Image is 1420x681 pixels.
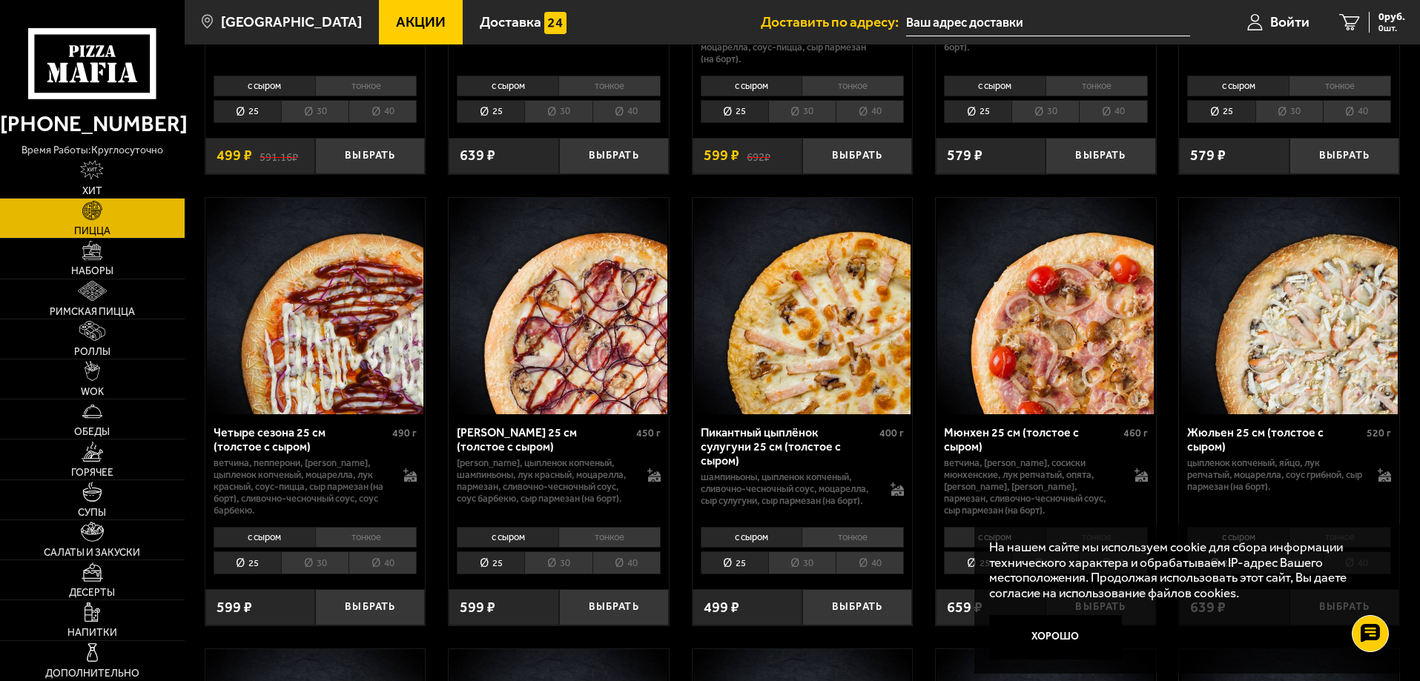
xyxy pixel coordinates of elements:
span: Роллы [74,347,110,357]
li: 30 [281,551,349,574]
span: Обеды [74,427,110,437]
span: Супы [78,508,106,518]
li: 25 [214,551,281,574]
li: 30 [1255,100,1323,123]
li: 40 [349,551,417,574]
div: Мюнхен 25 см (толстое с сыром) [944,425,1120,454]
a: Мюнхен 25 см (толстое с сыром) [936,198,1156,414]
button: Выбрать [315,589,425,625]
li: с сыром [214,527,315,548]
span: 599 ₽ [460,600,495,615]
span: 499 ₽ [704,600,739,615]
img: Мюнхен 25 см (толстое с сыром) [937,198,1154,414]
li: тонкое [315,527,417,548]
img: Жюльен 25 см (толстое с сыром) [1181,198,1398,414]
span: 490 г [392,427,417,439]
p: цыпленок копченый, яйцо, лук репчатый, моцарелла, соус грибной, сыр пармезан (на борт). [1187,457,1363,493]
li: тонкое [1046,76,1148,96]
a: Чикен Барбекю 25 см (толстое с сыром) [449,198,669,414]
a: Жюльен 25 см (толстое с сыром) [1179,198,1399,414]
a: Четыре сезона 25 см (толстое с сыром) [205,198,426,414]
span: 0 руб. [1378,12,1405,22]
button: Выбрать [315,138,425,174]
span: Хит [82,186,102,196]
button: Выбрать [1046,138,1155,174]
span: 579 ₽ [1190,148,1226,163]
li: тонкое [315,76,417,96]
li: тонкое [558,527,661,548]
span: 0 шт. [1378,24,1405,33]
button: Хорошо [989,615,1123,660]
li: с сыром [701,76,802,96]
div: Четыре сезона 25 см (толстое с сыром) [214,425,389,454]
button: Выбрать [559,589,669,625]
div: Жюльен 25 см (толстое с сыром) [1187,425,1363,454]
span: 520 г [1367,427,1391,439]
p: ветчина, [PERSON_NAME], сосиски мюнхенские, лук репчатый, опята, [PERSON_NAME], [PERSON_NAME], па... [944,457,1120,516]
li: тонкое [802,76,904,96]
input: Ваш адрес доставки [906,9,1190,36]
li: тонкое [802,527,904,548]
span: 659 ₽ [947,600,983,615]
span: WOK [81,387,104,397]
button: Выбрать [802,138,912,174]
span: Напитки [67,628,117,638]
li: 30 [768,551,836,574]
li: 30 [768,100,836,123]
li: 25 [457,100,524,123]
span: [GEOGRAPHIC_DATA] [221,15,362,29]
p: На нашем сайте мы используем cookie для сбора информации технического характера и обрабатываем IP... [989,539,1377,601]
li: 40 [592,551,661,574]
a: Пикантный цыплёнок сулугуни 25 см (толстое с сыром) [693,198,913,414]
span: Римская пицца [50,307,135,317]
li: с сыром [701,527,802,548]
button: Выбрать [1289,138,1399,174]
li: 40 [1079,100,1147,123]
span: Наборы [71,266,113,276]
span: Войти [1270,15,1310,29]
p: шампиньоны, цыпленок копченый, сливочно-чесночный соус, моцарелла, сыр сулугуни, сыр пармезан (на... [701,471,876,507]
li: 40 [836,100,904,123]
li: 40 [349,100,417,123]
span: 579 ₽ [947,148,983,163]
li: с сыром [944,76,1046,96]
li: с сыром [1187,76,1289,96]
s: 692 ₽ [747,148,770,163]
li: 40 [836,551,904,574]
li: 25 [701,100,768,123]
li: 30 [281,100,349,123]
span: 639 ₽ [460,148,495,163]
button: Выбрать [802,589,912,625]
li: 25 [944,100,1011,123]
p: ветчина, пепперони, [PERSON_NAME], цыпленок копченый, моцарелла, лук красный, соус-пицца, сыр пар... [214,457,389,516]
li: 40 [1323,100,1391,123]
span: 460 г [1123,427,1148,439]
li: с сыром [457,527,558,548]
div: Пикантный цыплёнок сулугуни 25 см (толстое с сыром) [701,425,876,468]
li: с сыром [457,76,558,96]
span: 499 ₽ [217,148,252,163]
span: Десерты [69,588,115,598]
span: Пицца [74,226,110,236]
span: 599 ₽ [217,600,252,615]
li: тонкое [558,76,661,96]
li: 25 [1187,100,1255,123]
li: 25 [214,100,281,123]
li: с сыром [944,527,1046,548]
span: Доставить по адресу: [761,15,906,29]
li: 25 [457,551,524,574]
li: тонкое [1289,76,1391,96]
img: Пикантный цыплёнок сулугуни 25 см (толстое с сыром) [694,198,911,414]
button: Выбрать [559,138,669,174]
img: Чикен Барбекю 25 см (толстое с сыром) [450,198,667,414]
span: Доставка [480,15,541,29]
span: Салаты и закуски [44,548,140,558]
li: 25 [701,551,768,574]
li: с сыром [214,76,315,96]
span: 599 ₽ [704,148,739,163]
li: 40 [592,100,661,123]
s: 591.16 ₽ [260,148,298,163]
li: 30 [524,551,592,574]
div: [PERSON_NAME] 25 см (толстое с сыром) [457,425,633,454]
li: 25 [944,551,1011,574]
